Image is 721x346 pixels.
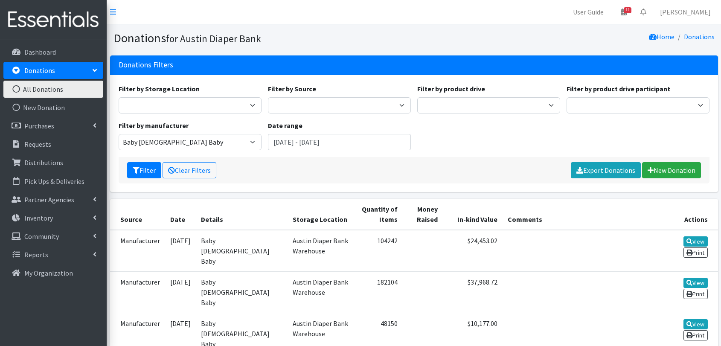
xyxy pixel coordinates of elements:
[403,199,443,230] th: Money Raised
[3,209,103,227] a: Inventory
[166,32,261,45] small: for Austin Diaper Bank
[649,32,674,41] a: Home
[288,271,354,313] td: Austin Diaper Bank Warehouse
[653,3,718,20] a: [PERSON_NAME]
[268,120,302,131] label: Date range
[3,99,103,116] a: New Donation
[3,246,103,263] a: Reports
[196,230,288,272] td: Baby [DEMOGRAPHIC_DATA] Baby
[24,122,54,130] p: Purchases
[24,177,84,186] p: Pick Ups & Deliveries
[24,250,48,259] p: Reports
[3,117,103,134] a: Purchases
[566,3,611,20] a: User Guide
[165,271,196,313] td: [DATE]
[113,31,411,46] h1: Donations
[443,199,503,230] th: In-kind Value
[443,230,503,272] td: $24,453.02
[683,289,708,299] a: Print
[354,230,403,272] td: 104242
[163,162,216,178] a: Clear Filters
[110,271,165,313] td: Manufacturer
[288,199,354,230] th: Storage Location
[24,214,53,222] p: Inventory
[268,134,411,150] input: January 1, 2011 - December 31, 2011
[3,81,103,98] a: All Donations
[24,158,63,167] p: Distributions
[668,199,718,230] th: Actions
[571,162,641,178] a: Export Donations
[3,191,103,208] a: Partner Agencies
[3,173,103,190] a: Pick Ups & Deliveries
[642,162,701,178] a: New Donation
[567,84,670,94] label: Filter by product drive participant
[3,228,103,245] a: Community
[165,199,196,230] th: Date
[119,61,173,70] h3: Donations Filters
[354,271,403,313] td: 182104
[24,195,74,204] p: Partner Agencies
[3,62,103,79] a: Donations
[503,199,668,230] th: Comments
[196,271,288,313] td: Baby [DEMOGRAPHIC_DATA] Baby
[3,44,103,61] a: Dashboard
[127,162,161,178] button: Filter
[3,6,103,34] img: HumanEssentials
[614,3,634,20] a: 11
[3,154,103,171] a: Distributions
[268,84,316,94] label: Filter by Source
[24,269,73,277] p: My Organization
[624,7,631,13] span: 11
[24,232,59,241] p: Community
[196,199,288,230] th: Details
[683,319,708,329] a: View
[24,140,51,148] p: Requests
[119,120,189,131] label: Filter by manufacturer
[3,136,103,153] a: Requests
[683,247,708,258] a: Print
[24,48,56,56] p: Dashboard
[443,271,503,313] td: $37,968.72
[165,230,196,272] td: [DATE]
[110,230,165,272] td: Manufacturer
[3,265,103,282] a: My Organization
[288,230,354,272] td: Austin Diaper Bank Warehouse
[417,84,485,94] label: Filter by product drive
[24,66,55,75] p: Donations
[683,278,708,288] a: View
[354,199,403,230] th: Quantity of Items
[683,330,708,340] a: Print
[683,236,708,247] a: View
[684,32,715,41] a: Donations
[110,199,165,230] th: Source
[119,84,200,94] label: Filter by Storage Location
